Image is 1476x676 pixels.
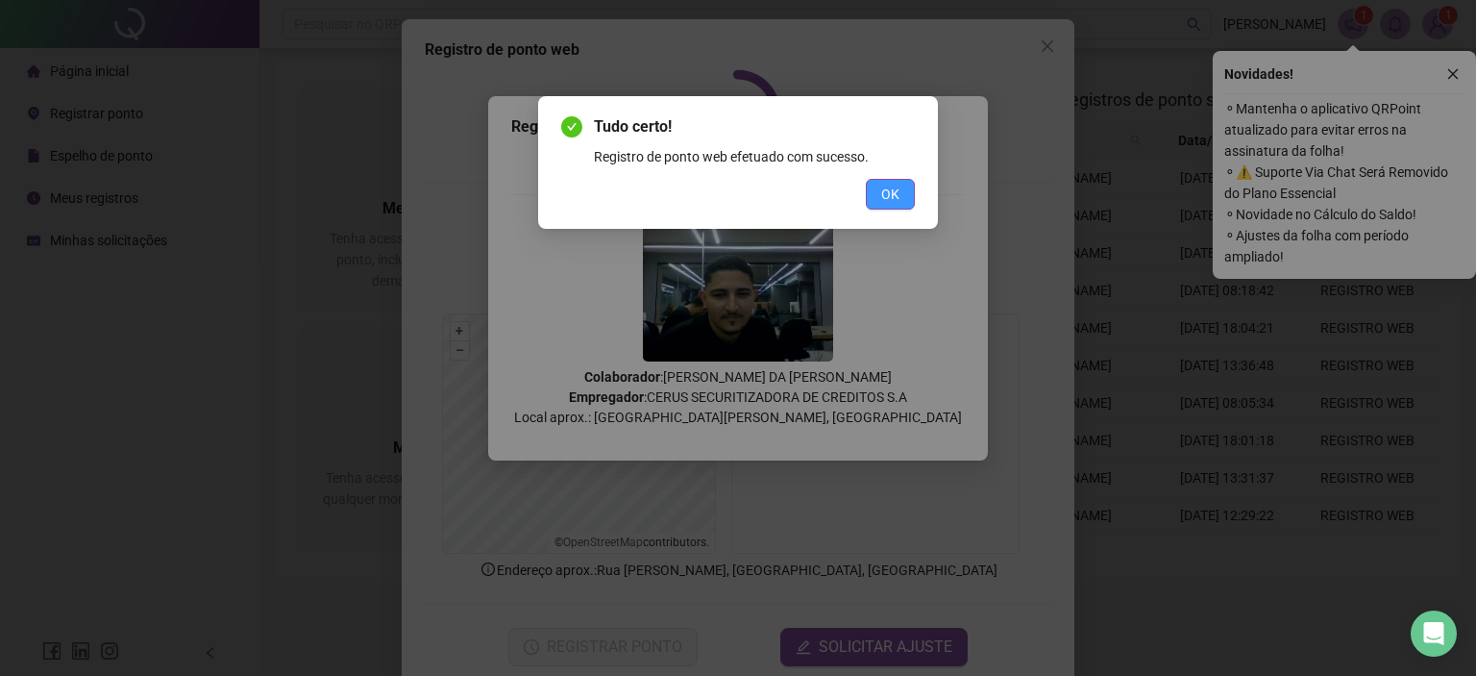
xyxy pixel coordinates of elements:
[594,146,915,167] div: Registro de ponto web efetuado com sucesso.
[594,115,915,138] span: Tudo certo!
[866,179,915,210] button: OK
[881,184,899,205] span: OK
[561,116,582,138] span: check-circle
[1411,611,1457,657] div: Open Intercom Messenger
